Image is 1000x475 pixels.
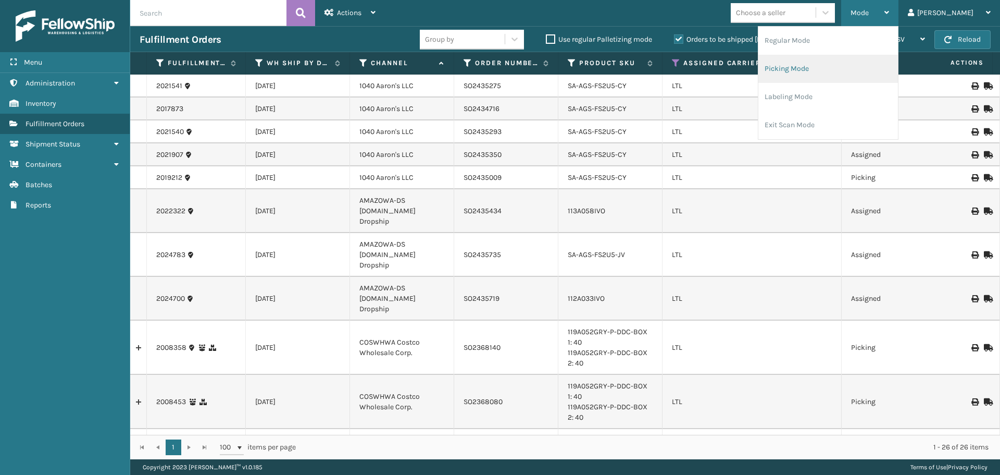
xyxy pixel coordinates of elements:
[842,321,946,375] td: Picking
[156,104,183,114] a: 2017873
[454,375,558,429] td: SO2368080
[662,189,842,233] td: LTL
[568,206,605,215] a: 113A058IVO
[674,35,775,44] label: Orders to be shipped [DATE]
[851,8,869,17] span: Mode
[454,98,558,120] td: SO2434716
[971,128,978,136] i: Print BOL
[736,7,785,18] div: Choose a seller
[26,201,51,210] span: Reports
[475,58,538,68] label: Order Number
[984,82,990,90] i: Mark as Shipped
[246,166,350,189] td: [DATE]
[220,442,235,453] span: 100
[350,233,454,277] td: AMAZOWA-DS [DOMAIN_NAME] Dropship
[758,83,898,111] li: Labeling Mode
[758,55,898,83] li: Picking Mode
[758,27,898,55] li: Regular Mode
[971,398,978,406] i: Print BOL
[568,348,647,368] a: 119A052GRY-P-DDC-BOX 2: 40
[579,58,642,68] label: Product SKU
[971,208,978,215] i: Print BOL
[156,343,186,353] a: 2008358
[910,464,946,471] a: Terms of Use
[454,143,558,166] td: SO2435350
[156,206,185,216] a: 2022322
[934,30,991,49] button: Reload
[454,277,558,321] td: SO2435719
[971,151,978,159] i: Print BOL
[350,375,454,429] td: COSWHWA Costco Wholesale Corp.
[984,295,990,302] i: Mark as Shipped
[662,143,842,166] td: LTL
[984,151,990,159] i: Mark as Shipped
[350,189,454,233] td: AMAZOWA-DS [DOMAIN_NAME] Dropship
[140,33,221,46] h3: Fulfillment Orders
[910,459,988,475] div: |
[454,75,558,98] td: SO2435275
[246,233,350,277] td: [DATE]
[26,119,84,128] span: Fulfillment Orders
[246,277,350,321] td: [DATE]
[24,58,42,67] span: Menu
[454,166,558,189] td: SO2435009
[984,128,990,136] i: Mark as Shipped
[758,111,898,139] li: Exit Scan Mode
[16,10,115,42] img: logo
[168,58,226,68] label: Fulfillment Order Id
[568,104,627,113] a: SA-AGS-FS2U5-CY
[662,166,842,189] td: LTL
[156,127,184,137] a: 2021540
[984,174,990,181] i: Mark as Shipped
[568,173,627,182] a: SA-AGS-FS2U5-CY
[350,277,454,321] td: AMAZOWA-DS [DOMAIN_NAME] Dropship
[220,440,296,455] span: items per page
[546,35,652,44] label: Use regular Palletizing mode
[156,81,182,91] a: 2021541
[350,75,454,98] td: 1040 Aaron's LLC
[971,105,978,113] i: Print BOL
[662,321,842,375] td: LTL
[156,250,185,260] a: 2024783
[454,321,558,375] td: SO2368140
[971,174,978,181] i: Print BOL
[156,150,183,160] a: 2021907
[984,251,990,259] i: Mark as Shipped
[918,54,990,71] span: Actions
[662,120,842,143] td: LTL
[842,277,946,321] td: Assigned
[166,440,181,455] a: 1
[26,180,52,189] span: Batches
[568,403,647,422] a: 119A052GRY-P-DDC-BOX 2: 40
[454,233,558,277] td: SO2435735
[568,150,627,159] a: SA-AGS-FS2U5-CY
[26,99,56,108] span: Inventory
[971,82,978,90] i: Print BOL
[246,375,350,429] td: [DATE]
[310,442,989,453] div: 1 - 26 of 26 items
[948,464,988,471] a: Privacy Policy
[350,166,454,189] td: 1040 Aaron's LLC
[984,208,990,215] i: Mark as Shipped
[337,8,361,17] span: Actions
[971,251,978,259] i: Print BOL
[842,375,946,429] td: Picking
[454,120,558,143] td: SO2435293
[683,58,821,68] label: Assigned Carrier Service
[662,375,842,429] td: LTL
[371,58,434,68] label: Channel
[984,344,990,351] i: Mark as Shipped
[246,189,350,233] td: [DATE]
[246,120,350,143] td: [DATE]
[246,98,350,120] td: [DATE]
[26,79,75,88] span: Administration
[26,160,61,169] span: Containers
[662,75,842,98] td: LTL
[246,143,350,166] td: [DATE]
[568,382,647,401] a: 119A052GRY-P-DDC-BOX 1: 40
[568,327,647,347] a: 119A052GRY-P-DDC-BOX 1: 40
[156,294,185,304] a: 2024700
[568,81,627,90] a: SA-AGS-FS2U5-CY
[350,143,454,166] td: 1040 Aaron's LLC
[156,397,186,407] a: 2008453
